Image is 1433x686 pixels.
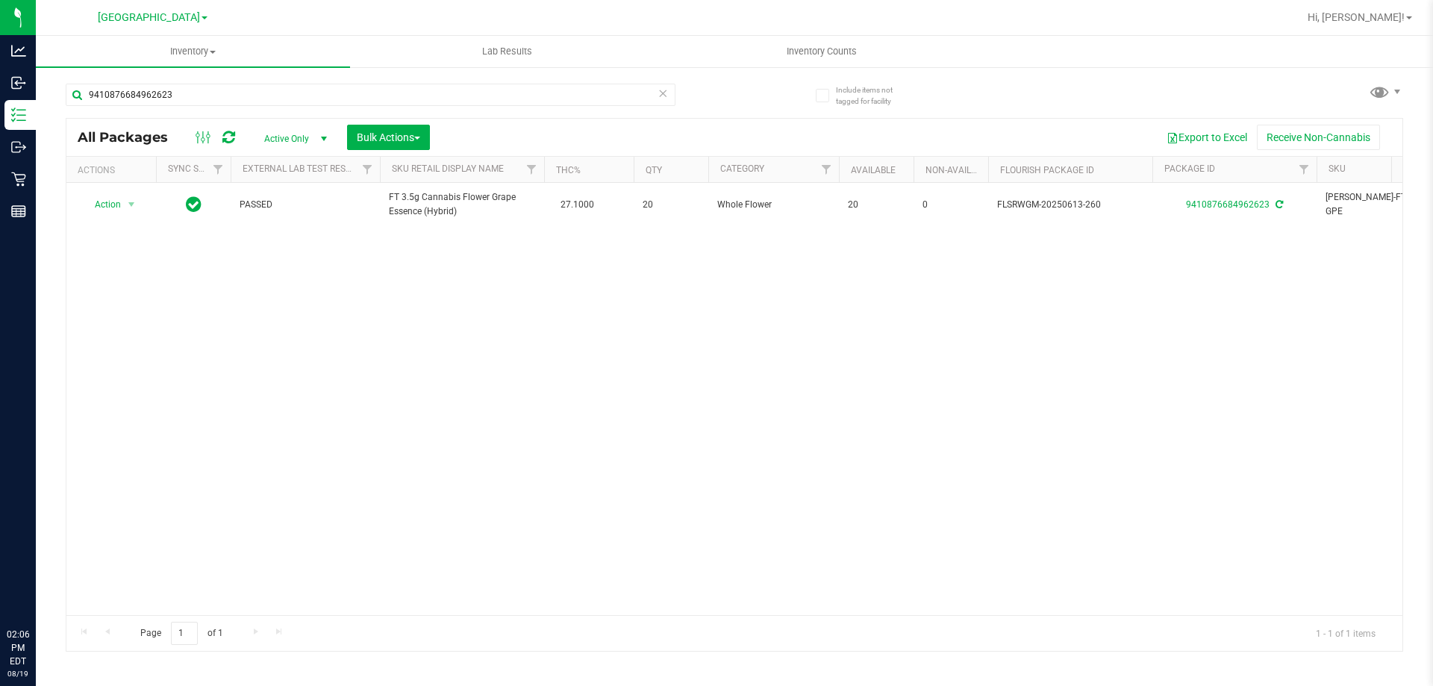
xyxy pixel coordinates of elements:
[186,194,202,215] span: In Sync
[643,198,699,212] span: 20
[11,107,26,122] inline-svg: Inventory
[355,157,380,182] a: Filter
[7,668,29,679] p: 08/19
[767,45,877,58] span: Inventory Counts
[836,84,911,107] span: Include items not tagged for facility
[1273,199,1283,210] span: Sync from Compliance System
[350,36,664,67] a: Lab Results
[814,157,839,182] a: Filter
[848,198,905,212] span: 20
[1292,157,1317,182] a: Filter
[168,163,225,174] a: Sync Status
[122,194,141,215] span: select
[720,163,764,174] a: Category
[664,36,978,67] a: Inventory Counts
[1186,199,1270,210] a: 9410876684962623
[997,198,1143,212] span: FLSRWGM-20250613-260
[206,157,231,182] a: Filter
[519,157,544,182] a: Filter
[11,172,26,187] inline-svg: Retail
[78,129,183,146] span: All Packages
[658,84,668,103] span: Clear
[389,190,535,219] span: FT 3.5g Cannabis Flower Grape Essence (Hybrid)
[128,622,235,645] span: Page of 1
[462,45,552,58] span: Lab Results
[1304,622,1387,644] span: 1 - 1 of 1 items
[1164,163,1215,174] a: Package ID
[357,131,420,143] span: Bulk Actions
[392,163,504,174] a: Sku Retail Display Name
[347,125,430,150] button: Bulk Actions
[11,140,26,155] inline-svg: Outbound
[36,45,350,58] span: Inventory
[36,36,350,67] a: Inventory
[11,204,26,219] inline-svg: Reports
[11,75,26,90] inline-svg: Inbound
[925,165,992,175] a: Non-Available
[1157,125,1257,150] button: Export to Excel
[922,198,979,212] span: 0
[66,84,675,106] input: Search Package ID, Item Name, SKU, Lot or Part Number...
[851,165,896,175] a: Available
[1329,163,1346,174] a: SKU
[81,194,122,215] span: Action
[98,11,200,24] span: [GEOGRAPHIC_DATA]
[11,43,26,58] inline-svg: Analytics
[646,165,662,175] a: Qty
[243,163,360,174] a: External Lab Test Result
[240,198,371,212] span: PASSED
[556,165,581,175] a: THC%
[717,198,830,212] span: Whole Flower
[1257,125,1380,150] button: Receive Non-Cannabis
[553,194,602,216] span: 27.1000
[1308,11,1405,23] span: Hi, [PERSON_NAME]!
[78,165,150,175] div: Actions
[1000,165,1094,175] a: Flourish Package ID
[171,622,198,645] input: 1
[7,628,29,668] p: 02:06 PM EDT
